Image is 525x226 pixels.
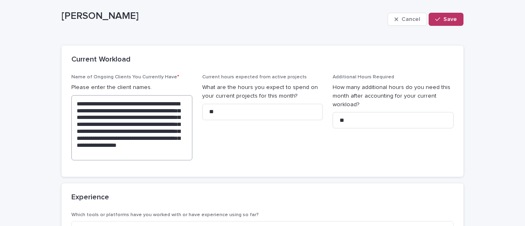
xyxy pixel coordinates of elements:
[333,75,394,80] span: Additional Hours Required
[402,16,420,22] span: Cancel
[71,193,109,202] h2: Experience
[202,75,307,80] span: Current hours expected from active projects
[388,13,427,26] button: Cancel
[71,83,192,92] p: Please enter the client names.
[71,55,130,64] h2: Current Workload
[429,13,463,26] button: Save
[202,83,323,100] p: What are the hours you expect to spend on your current projects for this month?
[62,10,384,22] p: [PERSON_NAME]
[71,75,179,80] span: Name of Ongoing Clients You Currently Have
[333,83,454,109] p: How many additional hours do you need this month after accounting for your current workload?
[71,212,259,217] span: Which tools or platforms have you worked with or have experience using so far?
[443,16,457,22] span: Save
